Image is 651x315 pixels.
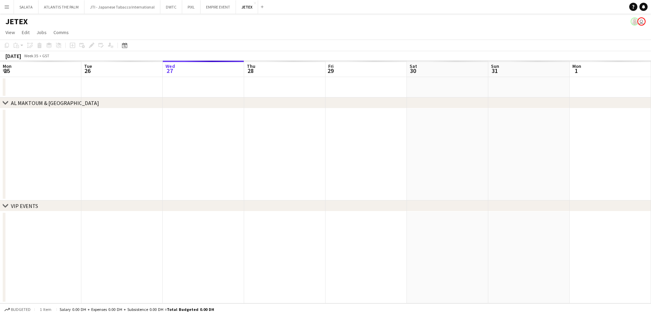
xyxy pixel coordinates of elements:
span: Wed [165,63,175,69]
a: Jobs [34,28,49,37]
span: Sat [410,63,417,69]
div: GST [42,53,49,58]
span: 27 [164,67,175,75]
span: 28 [246,67,255,75]
span: Sun [491,63,499,69]
span: Budgeted [11,307,31,312]
span: Total Budgeted 0.00 DH [167,307,214,312]
span: 30 [409,67,417,75]
app-user-avatar: Viviane Melatti [631,17,639,26]
span: 29 [327,67,334,75]
a: View [3,28,18,37]
button: EMPIRE EVENT [201,0,236,14]
span: Jobs [36,29,47,35]
h1: JETEX [5,16,28,27]
span: Edit [22,29,30,35]
button: JETEX [236,0,258,14]
a: Comms [51,28,72,37]
span: Mon [3,63,12,69]
div: AL MAKTOUM & [GEOGRAPHIC_DATA] [11,100,99,106]
button: DWTC [160,0,182,14]
span: Thu [247,63,255,69]
div: VIP EVENTS [11,202,38,209]
button: PIXL [182,0,201,14]
div: Salary 0.00 DH + Expenses 0.00 DH + Subsistence 0.00 DH = [60,307,214,312]
button: JTI - Japanese Tabacco International [84,0,160,14]
span: Week 35 [22,53,39,58]
button: SALATA [14,0,38,14]
span: Comms [53,29,69,35]
span: 26 [83,67,92,75]
span: Mon [572,63,581,69]
button: ATLANTIS THE PALM [38,0,84,14]
span: 25 [2,67,12,75]
span: View [5,29,15,35]
span: 31 [490,67,499,75]
button: Budgeted [3,306,32,313]
span: Tue [84,63,92,69]
app-user-avatar: Kerem Sungur [637,17,646,26]
span: 1 [571,67,581,75]
div: [DATE] [5,52,21,59]
span: 1 item [37,307,54,312]
a: Edit [19,28,32,37]
span: Fri [328,63,334,69]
